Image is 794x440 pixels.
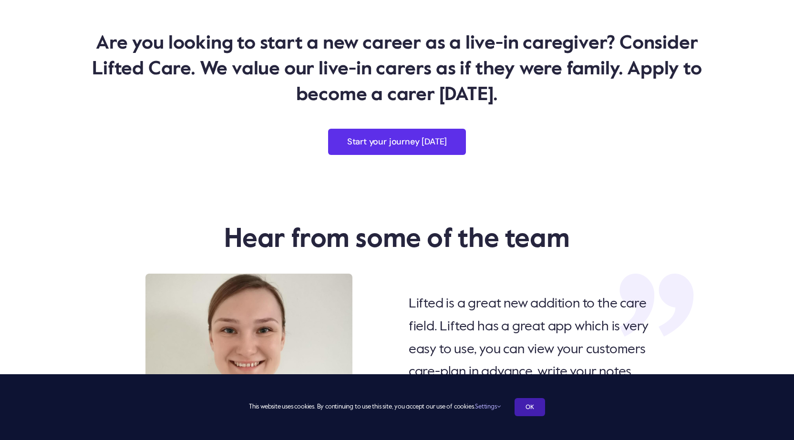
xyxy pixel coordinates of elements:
span: Start your journey [DATE] [347,137,447,147]
span: Are you looking to start a new career as a live-in caregiver? Consider Lifted Care. We value our ... [92,34,701,104]
a: Start your journey [DATE] [328,129,466,155]
a: Settings [475,404,500,410]
h2: Hear from some of the team [82,227,712,253]
span: This website uses cookies. By continuing to use this site, you accept our use of cookies. [249,399,500,415]
a: OK [515,398,545,416]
